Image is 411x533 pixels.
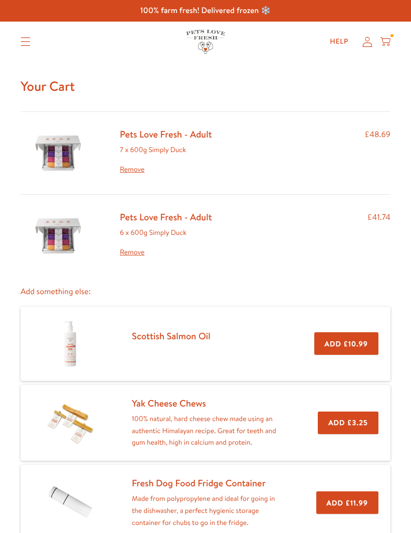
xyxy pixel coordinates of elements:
summary: Translation missing: en.sections.header.menu [13,29,39,54]
a: Fresh Dog Food Fridge Container [132,476,266,489]
a: Scottish Salmon Oil [132,329,211,342]
a: Pets Love Fresh - Adult [120,210,212,223]
p: 100% natural, hard cheese chew made using an authentic Himalayan recipe. Great for teeth and gum ... [132,413,286,449]
a: Remove [120,164,212,176]
img: Pets Love Fresh [186,30,225,53]
div: £48.69 [364,128,390,178]
p: Made from polypropylene and ideal for going in the dishwasher, a perfect hygienic storage contain... [132,493,284,528]
button: Add £11.99 [316,491,378,514]
p: Add something else: [21,285,390,299]
div: 7 x 600g Simply Duck [120,144,212,176]
img: Scottish Salmon Oil [45,319,95,369]
h1: Your Cart [21,78,390,95]
a: Yak Cheese Chews [132,396,206,410]
a: Remove [120,246,212,258]
div: 6 x 600g Simply Duck [120,227,212,259]
div: £41.74 [367,211,390,261]
img: Fresh Dog Food Fridge Container [45,479,95,527]
a: Help [322,32,356,52]
button: Add £3.25 [318,412,378,434]
a: Pets Love Fresh - Adult [120,127,212,141]
button: Add £10.99 [314,332,378,355]
img: Yak Cheese Chews [45,397,95,448]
